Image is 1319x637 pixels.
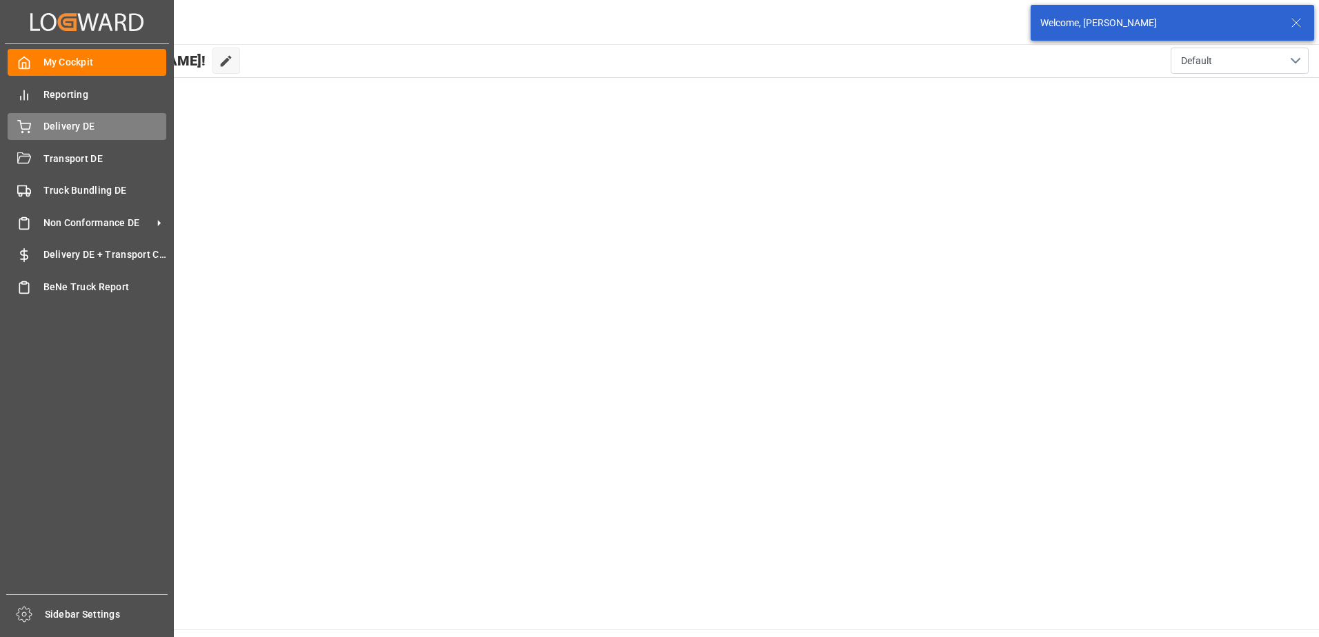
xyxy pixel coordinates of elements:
a: Delivery DE [8,113,166,140]
span: My Cockpit [43,55,167,70]
a: Reporting [8,81,166,108]
span: Transport DE [43,152,167,166]
span: Reporting [43,88,167,102]
span: Delivery DE [43,119,167,134]
div: Welcome, [PERSON_NAME] [1040,16,1278,30]
span: BeNe Truck Report [43,280,167,294]
button: open menu [1171,48,1309,74]
a: My Cockpit [8,49,166,76]
span: Delivery DE + Transport Cost [43,247,167,262]
span: Sidebar Settings [45,607,168,622]
span: Non Conformance DE [43,216,152,230]
a: Delivery DE + Transport Cost [8,241,166,268]
a: Truck Bundling DE [8,177,166,204]
span: Default [1181,54,1212,68]
a: BeNe Truck Report [8,273,166,300]
span: Truck Bundling DE [43,183,167,198]
a: Transport DE [8,145,166,172]
span: Hello [PERSON_NAME]! [57,48,206,74]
